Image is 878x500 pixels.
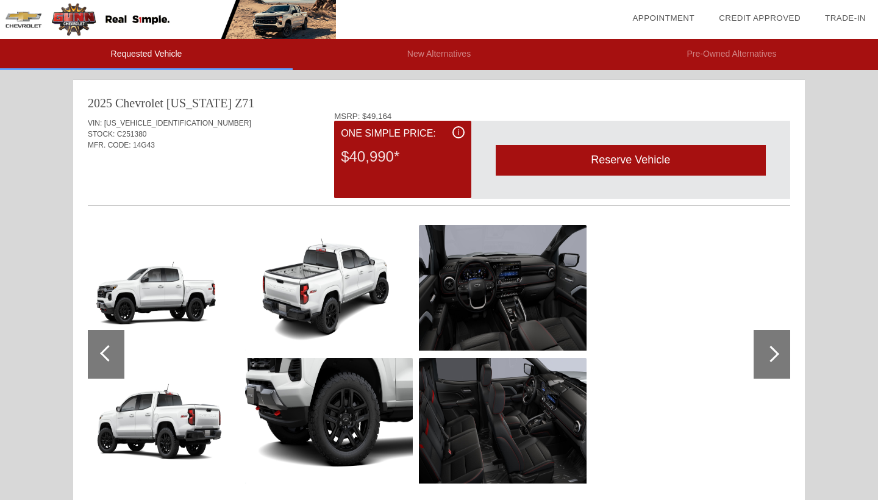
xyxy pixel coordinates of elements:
span: i [457,128,459,137]
img: 3.jpg [71,358,239,484]
li: New Alternatives [293,39,585,70]
div: $40,990* [341,141,464,173]
img: 5.jpg [245,358,413,484]
span: 14G43 [133,141,155,149]
a: Trade-In [825,13,866,23]
a: Credit Approved [719,13,801,23]
img: 2.jpg [71,225,239,351]
div: Z71 [235,95,254,112]
span: C251380 [117,130,147,138]
span: [US_VEHICLE_IDENTIFICATION_NUMBER] [104,119,251,127]
img: 7.jpg [419,358,587,484]
div: Reserve Vehicle [496,145,766,175]
span: MFR. CODE: [88,141,131,149]
a: Appointment [632,13,694,23]
div: MSRP: $49,164 [334,112,790,121]
img: 6.jpg [419,225,587,351]
div: 2025 Chevrolet [US_STATE] [88,95,232,112]
div: Quoted on [DATE] 9:41:22 AM [88,169,790,188]
span: STOCK: [88,130,115,138]
li: Pre-Owned Alternatives [585,39,878,70]
span: VIN: [88,119,102,127]
div: One Simple Price: [341,126,464,141]
img: 4.jpg [245,225,413,351]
